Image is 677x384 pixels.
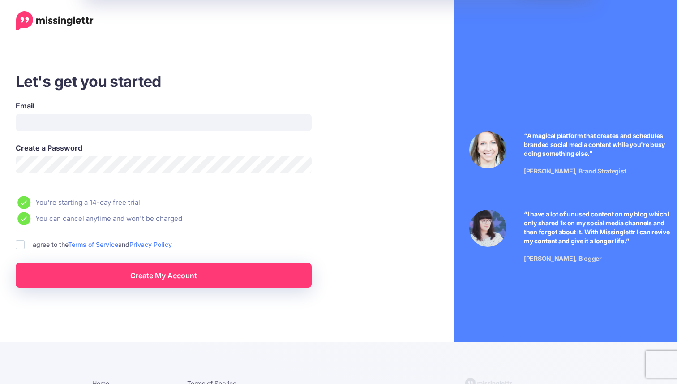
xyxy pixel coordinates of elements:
[129,241,172,248] a: Privacy Policy
[16,71,374,91] h3: Let's get you started
[524,167,626,175] span: [PERSON_NAME], Brand Strategist
[16,196,374,209] li: You're starting a 14-day free trial
[524,131,674,158] p: “A magical platform that creates and schedules branded social media content while you're busy doi...
[524,255,602,262] span: [PERSON_NAME], Blogger
[469,131,506,168] img: Testimonial by Laura Stanik
[16,142,312,153] label: Create a Password
[16,11,94,31] a: Home
[29,239,172,250] label: I agree to the and
[469,210,506,247] img: Testimonial by Jeniffer Kosche
[16,263,312,288] a: Create My Account
[16,212,374,225] li: You can cancel anytime and won't be charged
[68,241,118,248] a: Terms of Service
[16,100,312,111] label: Email
[524,210,674,246] p: “I have a lot of unused content on my blog which I only shared 1x on my social media channels and...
